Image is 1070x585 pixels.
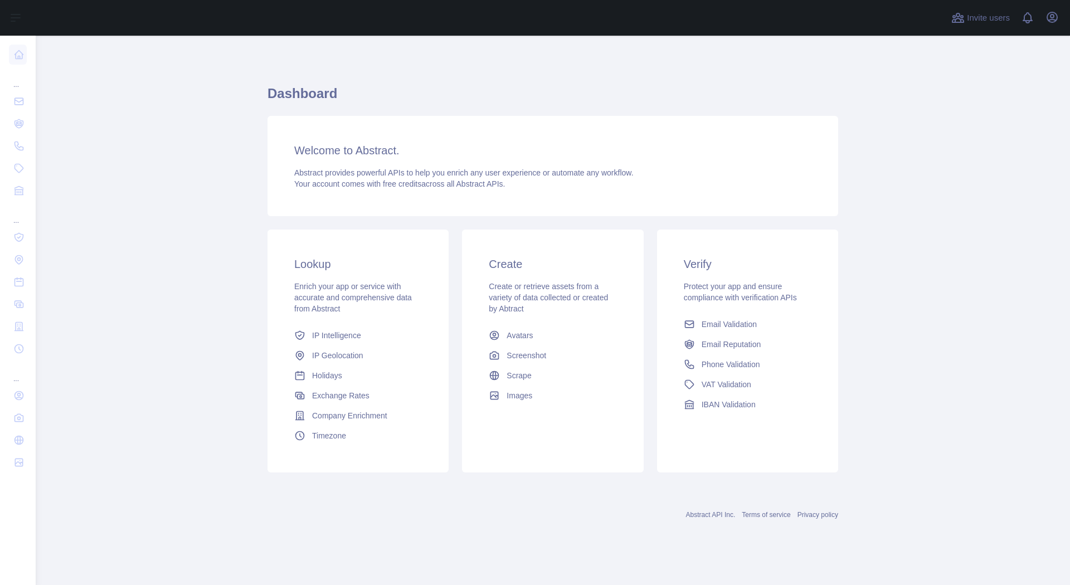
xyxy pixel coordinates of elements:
[484,365,621,386] a: Scrape
[684,256,811,272] h3: Verify
[679,354,816,374] a: Phone Validation
[686,511,736,519] a: Abstract API Inc.
[290,406,426,426] a: Company Enrichment
[797,511,838,519] a: Privacy policy
[267,85,838,111] h1: Dashboard
[290,345,426,365] a: IP Geolocation
[9,361,27,383] div: ...
[679,394,816,415] a: IBAN Validation
[312,330,361,341] span: IP Intelligence
[679,314,816,334] a: Email Validation
[294,282,412,313] span: Enrich your app or service with accurate and comprehensive data from Abstract
[949,9,1012,27] button: Invite users
[9,203,27,225] div: ...
[290,386,426,406] a: Exchange Rates
[383,179,421,188] span: free credits
[312,430,346,441] span: Timezone
[484,345,621,365] a: Screenshot
[290,365,426,386] a: Holidays
[507,370,531,381] span: Scrape
[484,386,621,406] a: Images
[507,350,546,361] span: Screenshot
[702,339,761,350] span: Email Reputation
[294,256,422,272] h3: Lookup
[684,282,797,302] span: Protect your app and ensure compliance with verification APIs
[967,12,1010,25] span: Invite users
[507,390,532,401] span: Images
[489,282,608,313] span: Create or retrieve assets from a variety of data collected or created by Abtract
[702,319,757,330] span: Email Validation
[294,168,634,177] span: Abstract provides powerful APIs to help you enrich any user experience or automate any workflow.
[484,325,621,345] a: Avatars
[312,410,387,421] span: Company Enrichment
[9,67,27,89] div: ...
[742,511,790,519] a: Terms of service
[290,426,426,446] a: Timezone
[294,143,811,158] h3: Welcome to Abstract.
[702,399,756,410] span: IBAN Validation
[312,390,369,401] span: Exchange Rates
[702,379,751,390] span: VAT Validation
[489,256,616,272] h3: Create
[507,330,533,341] span: Avatars
[702,359,760,370] span: Phone Validation
[312,370,342,381] span: Holidays
[679,374,816,394] a: VAT Validation
[294,179,505,188] span: Your account comes with across all Abstract APIs.
[290,325,426,345] a: IP Intelligence
[312,350,363,361] span: IP Geolocation
[679,334,816,354] a: Email Reputation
